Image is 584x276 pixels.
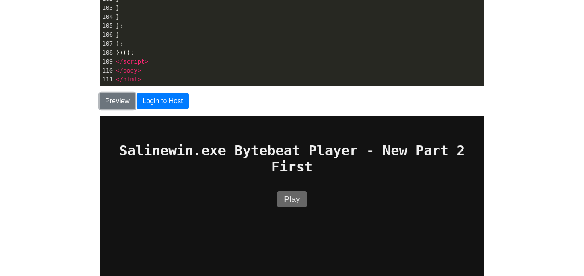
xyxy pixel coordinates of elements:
span: }; [116,40,123,47]
span: </ [116,76,123,83]
span: > [138,67,141,74]
div: 108 [100,48,114,57]
button: Play [177,75,206,91]
span: script [123,58,145,65]
span: > [145,58,148,65]
div: 109 [100,57,114,66]
div: 103 [100,3,114,12]
h1: Salinewin.exe Bytebeat Player - New Part 2 First [17,26,367,58]
div: 106 [100,30,114,39]
div: 107 [100,39,114,48]
span: html [123,76,138,83]
span: } [116,31,120,38]
div: 105 [100,21,114,30]
span: </ [116,58,123,65]
button: Preview [100,93,135,109]
div: 104 [100,12,114,21]
button: Login to Host [137,93,188,109]
span: > [138,76,141,83]
div: 111 [100,75,114,84]
span: } [116,13,120,20]
span: }; [116,22,123,29]
span: })(); [116,49,134,56]
span: </ [116,67,123,74]
div: 110 [100,66,114,75]
span: body [123,67,138,74]
span: } [116,4,120,11]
